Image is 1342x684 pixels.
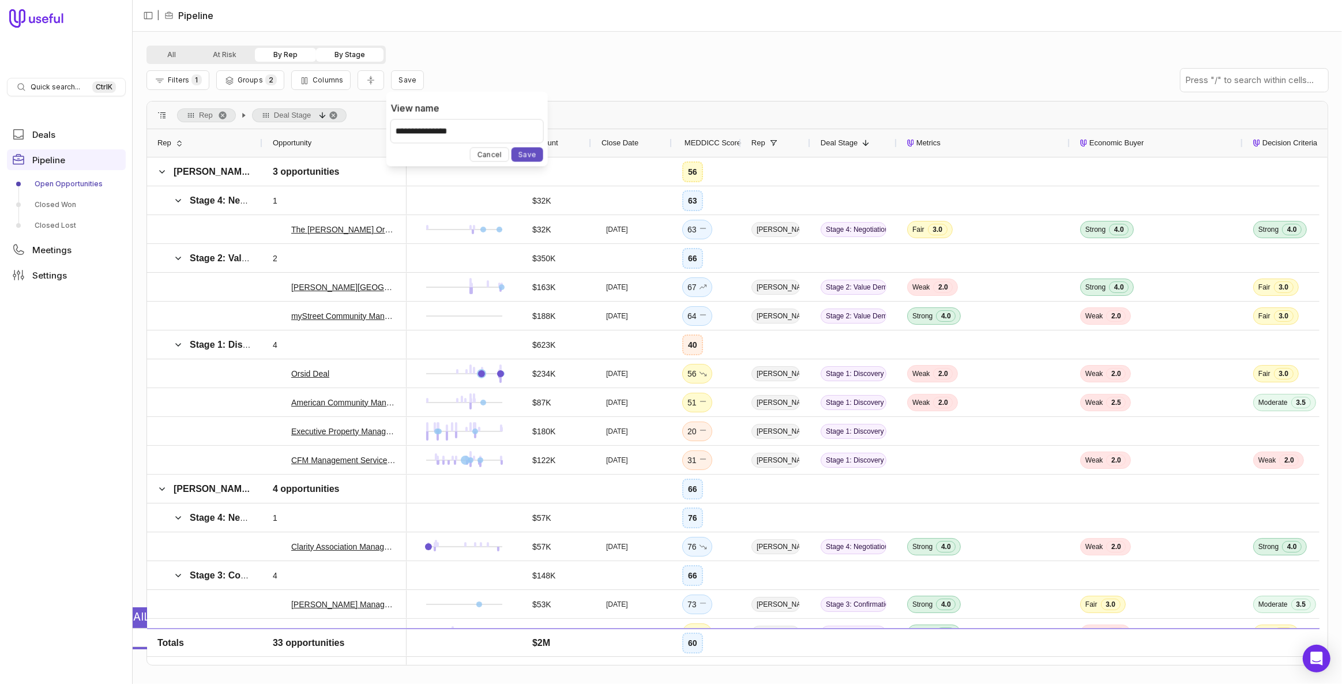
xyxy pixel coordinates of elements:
[157,9,160,22] span: |
[1106,454,1126,466] span: 2.0
[532,396,551,409] span: $87K
[532,626,551,640] span: $18K
[1274,627,1294,639] span: 3.0
[936,541,956,553] span: 4.0
[532,511,551,525] span: $57K
[291,223,396,236] a: The [PERSON_NAME] Organization - New Deal
[1080,129,1232,157] div: Economic Buyer
[1258,600,1288,609] span: Moderate
[685,136,741,150] span: MEDDICC Score
[1085,311,1103,321] span: Weak
[1258,283,1270,292] span: Fair
[912,542,933,551] span: Strong
[291,453,396,467] a: CFM Management Services - New Deal
[912,600,933,609] span: Strong
[1258,456,1276,465] span: Weak
[1106,627,1126,639] span: 2.0
[174,484,251,494] span: [PERSON_NAME]
[751,309,800,324] span: [PERSON_NAME]
[1279,454,1299,466] span: 2.0
[7,216,126,235] a: Closed Lost
[273,338,277,352] span: 4
[358,70,384,91] button: Collapse all rows
[821,395,886,410] span: Stage 1: Discovery
[1258,369,1270,378] span: Fair
[688,569,697,582] div: 66
[1262,136,1317,150] span: Decision Criteria
[532,569,555,582] span: $148K
[190,196,279,205] span: Stage 4: Negotiation
[157,136,171,150] span: Rep
[751,395,800,410] span: [PERSON_NAME]
[699,655,707,669] span: No change
[190,253,320,263] span: Stage 2: Value Demonstration
[532,540,551,554] span: $57K
[751,626,800,641] span: [PERSON_NAME]
[7,196,126,214] a: Closed Won
[687,309,707,323] div: 64
[273,194,277,208] span: 1
[1303,645,1330,672] div: Open Intercom Messenger
[1101,599,1121,610] span: 3.0
[912,311,933,321] span: Strong
[1106,368,1126,379] span: 2.0
[606,311,628,321] time: [DATE]
[274,108,311,122] span: Deal Stage
[821,366,886,381] span: Stage 1: Discovery
[687,626,707,640] div: 56
[1274,310,1294,322] span: 3.0
[936,599,956,610] span: 4.0
[190,570,285,580] span: Stage 3: Confirmation
[751,539,800,554] span: [PERSON_NAME]
[177,108,347,122] div: Row Groups
[140,7,157,24] button: Collapse sidebar
[699,424,707,438] span: No change
[177,108,236,122] span: Rep. Press ENTER to sort. Press DELETE to remove
[751,280,800,295] span: [PERSON_NAME]
[751,655,800,670] span: [PERSON_NAME]
[1181,69,1328,92] input: Press "/" to search within cells...
[168,76,189,84] span: Filters
[532,424,555,438] span: $180K
[532,655,551,669] span: $43K
[190,340,272,349] span: Stage 1: Discovery
[1089,136,1144,150] span: Economic Buyer
[821,222,886,237] span: Stage 4: Negotiation
[606,398,628,407] time: [DATE]
[532,280,555,294] span: $163K
[912,369,930,378] span: Weak
[1258,311,1270,321] span: Fair
[532,338,555,352] span: $623K
[912,629,933,638] span: Strong
[252,108,347,122] span: Deal Stage, descending. Press ENTER to sort. Press DELETE to remove
[7,239,126,260] a: Meetings
[912,398,930,407] span: Weak
[273,511,277,525] span: 1
[1258,542,1279,551] span: Strong
[682,129,731,157] div: MEDDICC Score
[751,366,800,381] span: [PERSON_NAME]
[1085,283,1106,292] span: Strong
[32,271,67,280] span: Settings
[1106,310,1126,322] span: 2.0
[32,130,55,139] span: Deals
[1274,368,1294,379] span: 3.0
[688,165,697,179] div: 56
[688,338,697,352] div: 40
[194,48,255,62] button: At Risk
[31,82,80,92] span: Quick search...
[751,453,800,468] span: [PERSON_NAME]
[291,367,329,381] a: Orsid Deal
[291,597,396,611] a: [PERSON_NAME] Management - New Deal
[273,482,340,496] span: 4 opportunities
[291,626,396,640] a: Leisurewood Campground Deal
[688,511,697,525] div: 76
[928,224,948,235] span: 3.0
[470,147,509,161] button: Cancel
[146,70,209,90] button: Filter Pipeline
[821,136,858,150] span: Deal Stage
[1085,629,1103,638] span: Weak
[532,597,551,611] span: $53K
[687,396,707,409] div: 51
[687,223,707,236] div: 63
